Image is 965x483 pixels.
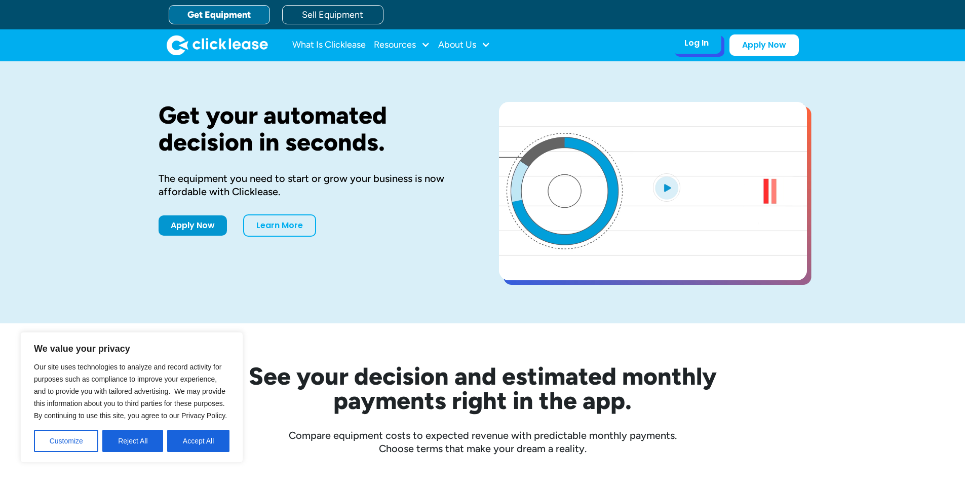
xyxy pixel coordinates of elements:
div: Resources [374,35,430,55]
button: Accept All [167,430,229,452]
a: home [167,35,268,55]
a: Learn More [243,214,316,237]
img: Blue play button logo on a light blue circular background [653,173,680,202]
div: Log In [684,38,709,48]
div: The equipment you need to start or grow your business is now affordable with Clicklease. [159,172,467,198]
h1: Get your automated decision in seconds. [159,102,467,156]
a: Get Equipment [169,5,270,24]
a: Apply Now [729,34,799,56]
span: Our site uses technologies to analyze and record activity for purposes such as compliance to impr... [34,363,227,420]
div: About Us [438,35,490,55]
a: What Is Clicklease [292,35,366,55]
p: We value your privacy [34,343,229,355]
div: Compare equipment costs to expected revenue with predictable monthly payments. Choose terms that ... [159,429,807,455]
h2: See your decision and estimated monthly payments right in the app. [199,364,766,413]
button: Reject All [102,430,163,452]
div: We value your privacy [20,332,243,463]
button: Customize [34,430,98,452]
a: Apply Now [159,215,227,236]
img: Clicklease logo [167,35,268,55]
a: open lightbox [499,102,807,280]
a: Sell Equipment [282,5,383,24]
